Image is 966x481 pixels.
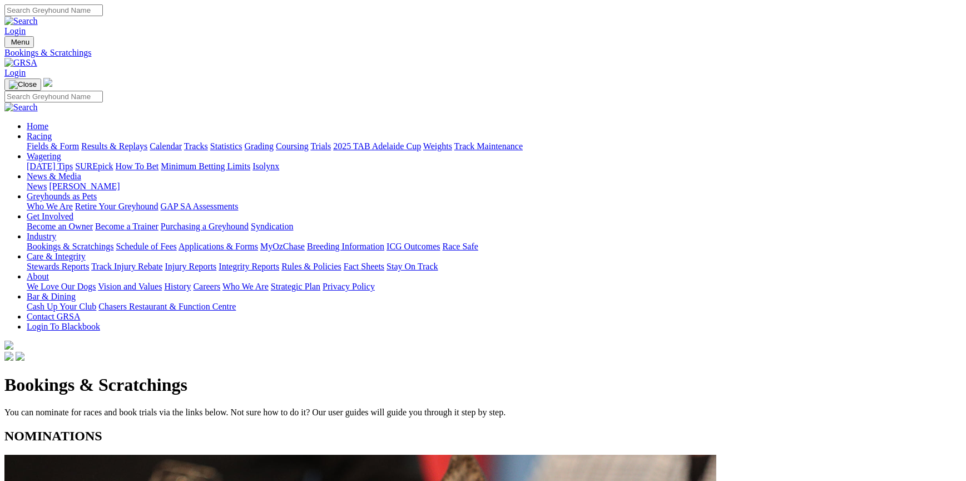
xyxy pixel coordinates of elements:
[116,161,159,171] a: How To Bet
[27,302,962,312] div: Bar & Dining
[423,141,452,151] a: Weights
[219,262,279,271] a: Integrity Reports
[27,121,48,131] a: Home
[27,202,962,212] div: Greyhounds as Pets
[307,242,384,251] a: Breeding Information
[27,181,47,191] a: News
[27,232,56,241] a: Industry
[27,282,962,292] div: About
[4,102,38,112] img: Search
[271,282,320,291] a: Strategic Plan
[4,408,962,418] p: You can nominate for races and book trials via the links below. Not sure how to do it? Our user g...
[442,242,478,251] a: Race Safe
[184,141,208,151] a: Tracks
[4,78,41,91] button: Toggle navigation
[179,242,258,251] a: Applications & Forms
[27,222,962,232] div: Get Involved
[9,80,37,89] img: Close
[27,222,93,231] a: Become an Owner
[281,262,341,271] a: Rules & Policies
[4,16,38,26] img: Search
[344,262,384,271] a: Fact Sheets
[27,131,52,141] a: Racing
[387,242,440,251] a: ICG Outcomes
[210,141,242,151] a: Statistics
[27,171,81,181] a: News & Media
[4,68,26,77] a: Login
[27,151,61,161] a: Wagering
[27,181,962,192] div: News & Media
[4,26,26,36] a: Login
[98,302,236,311] a: Chasers Restaurant & Function Centre
[150,141,182,151] a: Calendar
[4,91,103,102] input: Search
[27,242,962,252] div: Industry
[161,222,249,231] a: Purchasing a Greyhound
[222,282,269,291] a: Who We Are
[27,161,962,171] div: Wagering
[245,141,274,151] a: Grading
[164,282,191,291] a: History
[161,161,250,171] a: Minimum Betting Limits
[27,302,96,311] a: Cash Up Your Club
[27,282,96,291] a: We Love Our Dogs
[27,202,73,211] a: Who We Are
[4,4,103,16] input: Search
[27,141,962,151] div: Racing
[193,282,220,291] a: Careers
[81,141,147,151] a: Results & Replays
[27,192,97,201] a: Greyhounds as Pets
[27,322,100,331] a: Login To Blackbook
[75,161,113,171] a: SUREpick
[323,282,375,291] a: Privacy Policy
[4,375,962,395] h1: Bookings & Scratchings
[252,161,279,171] a: Isolynx
[4,58,37,68] img: GRSA
[161,202,239,211] a: GAP SA Assessments
[4,429,962,444] h2: NOMINATIONS
[27,212,73,221] a: Get Involved
[4,352,13,361] img: facebook.svg
[276,141,309,151] a: Coursing
[43,78,52,87] img: logo-grsa-white.png
[27,272,49,281] a: About
[16,352,24,361] img: twitter.svg
[27,141,79,151] a: Fields & Form
[91,262,162,271] a: Track Injury Rebate
[116,242,176,251] a: Schedule of Fees
[454,141,523,151] a: Track Maintenance
[98,282,162,291] a: Vision and Values
[387,262,438,271] a: Stay On Track
[11,38,29,46] span: Menu
[27,292,76,301] a: Bar & Dining
[333,141,421,151] a: 2025 TAB Adelaide Cup
[4,48,962,58] a: Bookings & Scratchings
[27,161,73,171] a: [DATE] Tips
[27,262,962,272] div: Care & Integrity
[49,181,120,191] a: [PERSON_NAME]
[251,222,293,231] a: Syndication
[4,341,13,350] img: logo-grsa-white.png
[75,202,158,211] a: Retire Your Greyhound
[4,36,34,48] button: Toggle navigation
[260,242,305,251] a: MyOzChase
[27,252,86,261] a: Care & Integrity
[27,242,113,251] a: Bookings & Scratchings
[95,222,158,231] a: Become a Trainer
[27,312,80,321] a: Contact GRSA
[27,262,89,271] a: Stewards Reports
[165,262,216,271] a: Injury Reports
[310,141,331,151] a: Trials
